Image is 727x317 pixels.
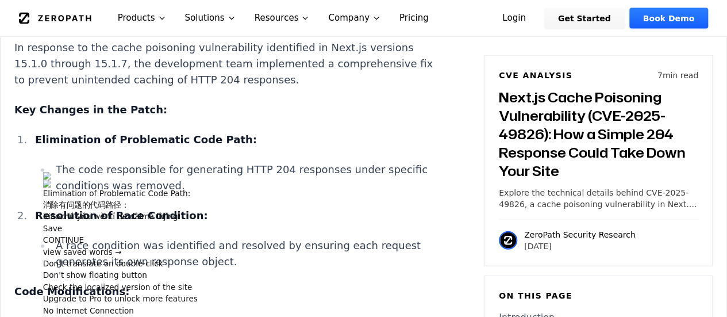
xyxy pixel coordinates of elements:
div: Xiāochú yǒu wèntí de dàimǎ lùjìng: [43,211,198,223]
span: Upgrade to Pro to unlock more features [43,295,198,304]
p: Explore the technical details behind CVE-2025-49826, a cache poisoning vulnerability in Next.js t... [499,187,698,210]
p: In response to the cache poisoning vulnerability identified in Next.js versions 15.1.0 through 15... [14,40,442,88]
a: Book Demo [629,8,708,29]
p: [DATE] [524,240,636,252]
p: ZeroPath Security Research [524,229,636,240]
li: A race condition was identified and resolved by ensuring each request generates its own response ... [51,238,442,270]
h6: CVE Analysis [499,70,572,81]
div: Save [43,223,198,235]
span: You won't see a floating translation button when you select text again. [43,271,147,280]
span: No Internet Connection [43,306,134,315]
img: en-US.png [43,172,198,180]
div: CONTINUE [43,235,198,246]
h3: Next.js Cache Poisoning Vulnerability (CVE-2025-49826): How a Simple 204 Response Could Take Down... [499,88,698,180]
img: zh-CN.png [43,180,198,188]
li: The code responsible for generating HTTP 204 responses under specific conditions was removed. [51,162,442,194]
strong: Resolution of Race Condition: [35,209,208,221]
a: There is a localized version of this website [43,282,193,292]
strong: Code Modifications: [14,285,129,297]
div: 消除有问题的代码路径： [43,200,198,211]
strong: Key Changes in the Patch: [14,104,167,116]
div: view saved words → [43,246,198,258]
a: Login [488,8,540,29]
div: Elimination of Problematic Code Path: [43,188,198,199]
h6: On this page [499,290,698,301]
p: 7 min read [657,70,698,81]
img: ZeroPath Security Research [499,231,517,250]
a: Get Started [544,8,625,29]
strong: Elimination of Problematic Code Path: [35,133,257,146]
span: You won't see a translation window when you double-click on a word again. [43,259,163,268]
